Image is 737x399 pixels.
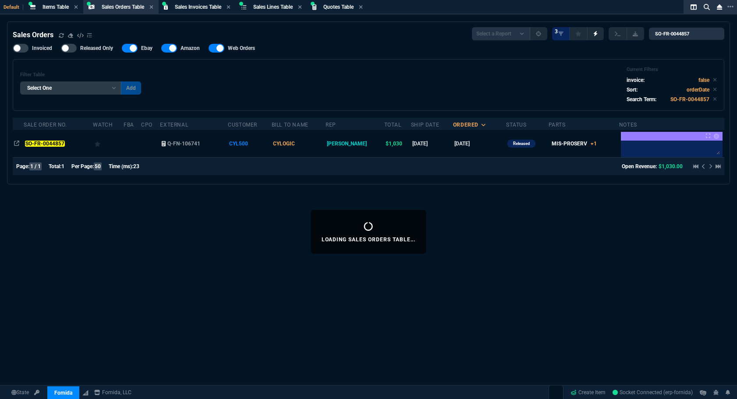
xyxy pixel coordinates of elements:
[227,4,230,11] nx-icon: Close Tab
[141,45,152,52] span: Ebay
[384,130,411,157] td: $1,030
[687,2,700,12] nx-icon: Split Panels
[506,121,527,128] div: Status
[649,28,724,40] input: Search
[13,30,53,40] h4: Sales Orders
[453,130,506,157] td: [DATE]
[326,130,384,157] td: [PERSON_NAME]
[687,87,709,93] code: orderDate
[175,4,221,10] span: Sales Invoices Table
[322,236,416,243] p: Loading Sales Orders Table...
[61,163,64,169] span: 1
[95,138,122,150] div: Add to Watchlist
[74,4,78,11] nx-icon: Close Tab
[20,72,141,78] h6: Filter Table
[513,140,530,147] p: Released
[32,388,42,396] a: API TOKEN
[29,162,42,170] span: 1 / 1
[49,163,61,169] span: Total:
[228,121,257,128] div: Customer
[555,28,558,35] span: 3
[273,141,295,147] span: CYLOGIC
[272,121,308,128] div: Bill To Name
[25,141,64,147] mark: SO-FR-0044857
[24,121,67,128] div: Sale Order No.
[94,162,102,170] span: 50
[659,163,683,169] span: $1,030.00
[71,163,94,169] span: Per Page:
[713,2,726,12] nx-icon: Close Workbench
[613,388,693,396] a: UY-v9EBIZT-ZliPpAADB
[613,389,693,395] span: Socket Connected (erp-fornida)
[700,2,713,12] nx-icon: Search
[149,4,153,11] nx-icon: Close Tab
[549,121,566,128] div: Parts
[619,121,637,128] div: Notes
[670,96,709,102] code: SO-FR-0044857
[80,45,113,52] span: Released Only
[253,4,293,10] span: Sales Lines Table
[727,3,733,11] nx-icon: Open New Tab
[109,163,133,169] span: Time (ms):
[32,45,52,52] span: Invoiced
[627,67,717,73] h6: Current Filters
[167,141,200,147] span: Q-FN-106741
[326,121,336,128] div: Rep
[384,121,401,128] div: Total
[43,4,69,10] span: Items Table
[411,121,439,128] div: Ship Date
[591,141,597,147] span: +1
[567,386,609,399] a: Create Item
[359,4,363,11] nx-icon: Close Tab
[411,130,453,157] td: [DATE]
[124,121,134,128] div: FBA
[627,86,638,94] p: Sort:
[228,130,271,157] td: CYL500
[622,163,657,169] span: Open Revenue:
[93,121,113,128] div: Watch
[16,163,29,169] span: Page:
[9,388,32,396] a: Global State
[160,121,188,128] div: External
[14,141,19,147] nx-icon: Open In Opposite Panel
[181,45,200,52] span: Amazon
[453,121,478,128] div: ordered
[102,4,144,10] span: Sales Orders Table
[298,4,302,11] nx-icon: Close Tab
[323,4,354,10] span: Quotes Table
[627,95,656,103] p: Search Term:
[133,163,139,169] span: 23
[552,140,597,148] div: MIS-PROSERV+1
[141,121,152,128] div: CPO
[4,4,23,10] span: Default
[92,388,134,396] a: msbcCompanyName
[698,77,709,83] code: false
[627,76,645,84] p: invoice:
[228,45,255,52] span: Web Orders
